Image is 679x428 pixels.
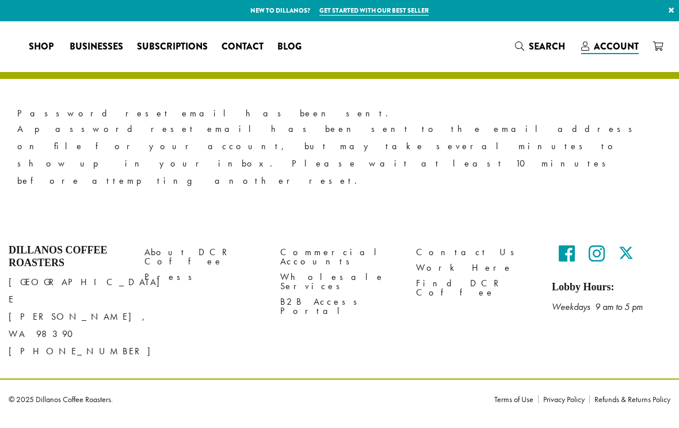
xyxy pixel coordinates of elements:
[22,37,63,56] a: Shop
[589,395,670,403] a: Refunds & Returns Policy
[280,269,399,294] a: Wholesale Services
[9,395,477,403] p: © 2025 Dillanos Coffee Roasters.
[70,40,123,54] span: Businesses
[494,395,538,403] a: Terms of Use
[529,40,565,53] span: Search
[280,294,399,319] a: B2B Access Portal
[17,120,662,190] p: A password reset email has been sent to the email address on file for your account, but may take ...
[594,40,639,53] span: Account
[137,40,208,54] span: Subscriptions
[9,244,127,269] h4: Dillanos Coffee Roasters
[416,244,535,260] a: Contact Us
[508,37,574,56] a: Search
[552,301,643,313] em: Weekdays 9 am to 5 pm
[9,274,127,360] p: [GEOGRAPHIC_DATA] E [PERSON_NAME], WA 98390
[9,345,161,357] a: [PHONE_NUMBER]
[552,281,670,294] h5: Lobby Hours:
[144,244,263,269] a: About DCR Coffee
[416,260,535,275] a: Work Here
[29,40,54,54] span: Shop
[416,275,535,300] a: Find DCR Coffee
[319,6,429,16] a: Get started with our best seller
[538,395,589,403] a: Privacy Policy
[222,40,264,54] span: Contact
[17,107,396,120] div: Password reset email has been sent.
[277,40,302,54] span: Blog
[280,244,399,269] a: Commercial Accounts
[144,269,263,285] a: Press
